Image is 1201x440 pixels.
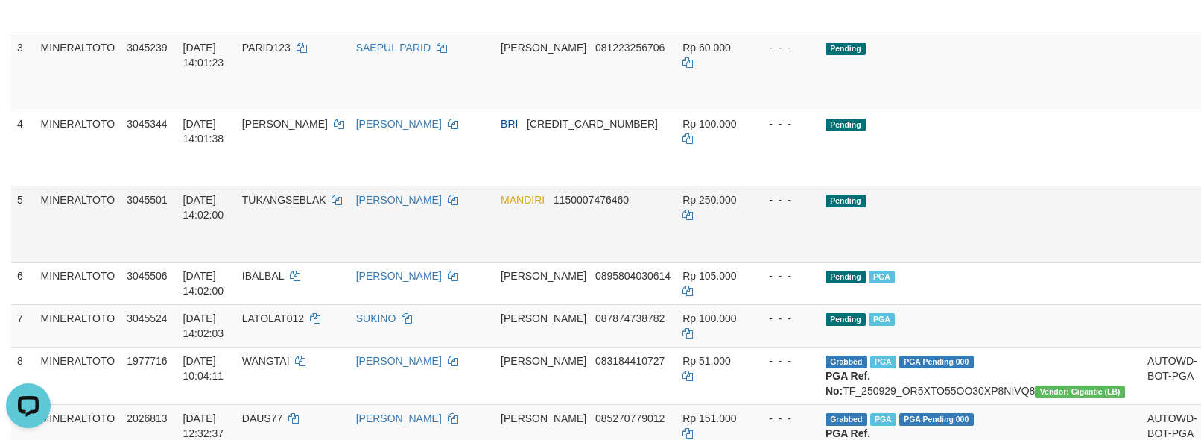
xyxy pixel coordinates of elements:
span: [PERSON_NAME] [501,412,586,424]
span: Rp 151.000 [682,412,736,424]
b: PGA Ref. No: [826,370,870,397]
span: 2026813 [127,412,168,424]
a: [PERSON_NAME] [356,194,442,206]
span: 3045501 [127,194,168,206]
span: Rp 105.000 [682,270,736,282]
span: Copy 0895804030614 to clipboard [595,270,671,282]
span: BRI [501,118,518,130]
span: Pending [826,195,866,207]
td: MINERALTOTO [35,262,121,304]
span: 1977716 [127,355,168,367]
span: [DATE] 14:01:23 [183,42,224,69]
span: PGA Pending [899,413,974,426]
div: - - - [757,311,814,326]
span: MANDIRI [501,194,545,206]
span: [DATE] 12:32:37 [183,412,224,439]
td: 4 [11,110,35,186]
span: Rp 51.000 [682,355,731,367]
div: - - - [757,411,814,426]
a: [PERSON_NAME] [356,270,442,282]
span: LATOLAT012 [242,312,304,324]
span: Copy 341701058474538 to clipboard [527,118,658,130]
span: [DATE] 14:02:00 [183,194,224,221]
button: Open LiveChat chat widget [6,6,51,51]
span: 3045239 [127,42,168,54]
span: 3045506 [127,270,168,282]
span: Pending [826,271,866,283]
span: [DATE] 14:01:38 [183,118,224,145]
span: Pending [826,119,866,131]
a: SUKINO [356,312,396,324]
span: WANGTAI [242,355,290,367]
td: TF_250929_OR5XTO55OO30XP8NIVQ8 [820,347,1141,404]
span: 3045524 [127,312,168,324]
td: MINERALTOTO [35,34,121,110]
td: 6 [11,262,35,304]
span: TUKANGSEBLAK [242,194,326,206]
span: Copy 083184410727 to clipboard [595,355,665,367]
div: - - - [757,192,814,207]
td: MINERALTOTO [35,110,121,186]
a: [PERSON_NAME] [356,118,442,130]
span: Grabbed [826,356,867,368]
span: Copy 087874738782 to clipboard [595,312,665,324]
span: Vendor URL: https://dashboard.q2checkout.com/secure [1035,386,1125,398]
span: PGA Pending [899,356,974,368]
span: [DATE] 14:02:00 [183,270,224,297]
span: Copy 1150007476460 to clipboard [554,194,629,206]
td: 8 [11,347,35,404]
div: - - - [757,40,814,55]
span: [PERSON_NAME] [501,312,586,324]
td: 7 [11,304,35,347]
td: MINERALTOTO [35,186,121,262]
td: 5 [11,186,35,262]
a: [PERSON_NAME] [356,412,442,424]
span: PARID123 [242,42,291,54]
span: Copy 085270779012 to clipboard [595,412,665,424]
span: [DATE] 14:02:03 [183,312,224,339]
td: 3 [11,34,35,110]
span: [PERSON_NAME] [242,118,328,130]
span: Pending [826,313,866,326]
span: Marked by bylanggota2 [870,356,896,368]
span: [DATE] 10:04:11 [183,355,224,382]
span: Pending [826,43,866,55]
span: Copy 081223256706 to clipboard [595,42,665,54]
div: - - - [757,268,814,283]
span: PGA [869,313,895,326]
div: - - - [757,116,814,131]
td: MINERALTOTO [35,304,121,347]
span: Grabbed [826,413,867,426]
span: [PERSON_NAME] [501,270,586,282]
span: 3045344 [127,118,168,130]
a: SAEPUL PARID [356,42,431,54]
a: [PERSON_NAME] [356,355,442,367]
span: Rp 100.000 [682,312,736,324]
span: Rp 250.000 [682,194,736,206]
span: Marked by bylanggota2 [870,413,896,426]
span: PGA [869,271,895,283]
span: [PERSON_NAME] [501,355,586,367]
span: IBALBAL [242,270,284,282]
span: Rp 100.000 [682,118,736,130]
div: - - - [757,353,814,368]
span: Rp 60.000 [682,42,731,54]
span: DAUS77 [242,412,282,424]
span: [PERSON_NAME] [501,42,586,54]
td: MINERALTOTO [35,347,121,404]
